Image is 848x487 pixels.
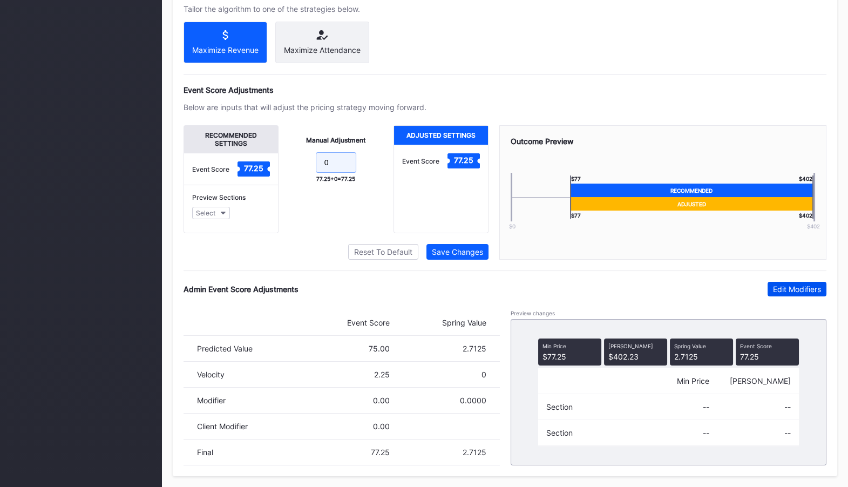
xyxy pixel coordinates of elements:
div: Event Score [192,165,229,173]
div: [PERSON_NAME] [608,343,663,349]
div: Adjusted Settings [394,126,488,145]
div: -- [709,428,791,437]
div: -- [709,402,791,411]
div: Admin Event Score Adjustments [184,285,299,294]
text: 77.25 [244,164,263,173]
div: Predicted Value [197,344,294,353]
div: Recommended Settings [184,126,278,153]
div: 77.25 + 0 = 77.25 [316,175,355,182]
div: $ 402 [795,223,832,229]
div: 0.0000 [390,396,486,405]
div: $ 77 [570,211,581,219]
div: Event Score [294,318,390,327]
div: Edit Modifiers [773,285,821,294]
div: Velocity [197,370,294,379]
div: Select [196,209,215,217]
div: $0 [493,223,531,229]
div: 2.7125 [670,339,733,366]
div: -- [628,428,709,437]
div: Modifier [197,396,294,405]
div: 0.00 [294,422,390,431]
div: Section [546,402,628,411]
button: Reset To Default [348,244,418,260]
div: Spring Value [390,318,486,327]
div: Client Modifier [197,422,294,431]
div: 2.7125 [390,344,486,353]
div: Min Price [628,376,709,385]
div: $ 77 [570,175,581,184]
div: 2.7125 [390,448,486,457]
button: Save Changes [426,244,489,260]
button: Select [192,207,230,219]
div: Manual Adjustment [306,136,365,144]
div: Section [546,428,628,437]
div: 75.00 [294,344,390,353]
div: $402.23 [604,339,667,366]
div: Maximize Revenue [192,45,259,55]
div: Final [197,448,294,457]
div: Event Score Adjustments [184,85,826,94]
div: Preview Sections [192,193,270,201]
div: 77.25 [294,448,390,457]
div: $ 402 [799,211,813,219]
div: Recommended [570,184,813,197]
div: -- [628,402,709,411]
div: 2.25 [294,370,390,379]
div: Tailor the algorithm to one of the strategies below. [184,4,426,13]
div: [PERSON_NAME] [709,376,791,385]
div: Event Score [740,343,795,349]
div: Reset To Default [354,247,412,256]
div: Below are inputs that will adjust the pricing strategy moving forward. [184,103,426,112]
div: Save Changes [432,247,483,256]
div: Min Price [542,343,597,349]
div: $ 402 [799,175,813,184]
div: Maximize Attendance [284,45,361,55]
button: Edit Modifiers [768,282,826,296]
div: Outcome Preview [511,137,816,146]
div: $77.25 [538,339,601,366]
div: 77.25 [736,339,799,366]
div: Event Score [402,157,439,165]
div: Adjusted [570,197,813,211]
div: 0 [390,370,486,379]
div: Preview changes [511,310,827,316]
div: Spring Value [674,343,729,349]
text: 77.25 [454,155,473,165]
div: 0.00 [294,396,390,405]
